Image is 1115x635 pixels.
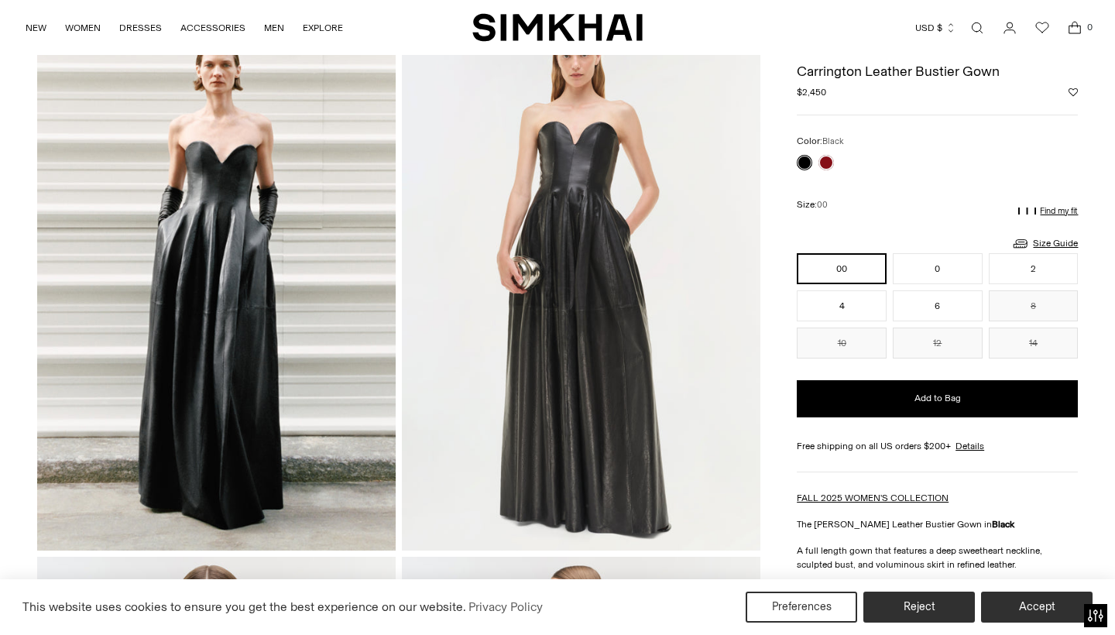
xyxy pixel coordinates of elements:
button: Add to Bag [797,380,1078,417]
p: The [PERSON_NAME] Leather Bustier Gown in [797,517,1078,531]
a: WOMEN [65,11,101,45]
button: Add to Wishlist [1069,88,1078,97]
span: Black [822,136,844,146]
img: Carrington Leather Bustier Gown [37,12,396,551]
a: Go to the account page [994,12,1025,43]
div: Free shipping on all US orders $200+ [797,439,1078,453]
strong: Black [992,519,1014,530]
span: $2,450 [797,85,826,99]
span: Add to Bag [914,392,961,405]
p: A full length gown that features a deep sweetheart neckline, sculpted bust, and voluminous skirt ... [797,544,1078,571]
a: Wishlist [1027,12,1058,43]
a: Details [955,439,984,453]
a: Open cart modal [1059,12,1090,43]
span: 0 [1082,20,1096,34]
a: SIMKHAI [472,12,643,43]
iframe: Sign Up via Text for Offers [12,576,156,623]
button: 4 [797,290,887,321]
h1: Carrington Leather Bustier Gown [797,64,1078,78]
a: MEN [264,11,284,45]
span: 00 [817,200,828,210]
a: ACCESSORIES [180,11,245,45]
button: 2 [989,253,1079,284]
a: NEW [26,11,46,45]
a: EXPLORE [303,11,343,45]
span: This website uses cookies to ensure you get the best experience on our website. [22,599,466,614]
label: Size: [797,197,828,212]
img: Carrington Leather Bustier Gown [402,12,760,551]
button: 10 [797,328,887,359]
button: 00 [797,253,887,284]
button: 6 [893,290,983,321]
button: 8 [989,290,1079,321]
a: Open search modal [962,12,993,43]
button: 14 [989,328,1079,359]
a: Privacy Policy (opens in a new tab) [466,596,545,619]
label: Color: [797,134,844,149]
a: Size Guide [1011,234,1078,253]
button: USD $ [915,11,956,45]
button: Accept [981,592,1093,623]
a: DRESSES [119,11,162,45]
button: 0 [893,253,983,284]
button: Size & Fit [797,571,1078,611]
button: Preferences [746,592,857,623]
button: 12 [893,328,983,359]
a: FALL 2025 WOMEN'S COLLECTION [797,493,949,503]
button: Reject [863,592,975,623]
